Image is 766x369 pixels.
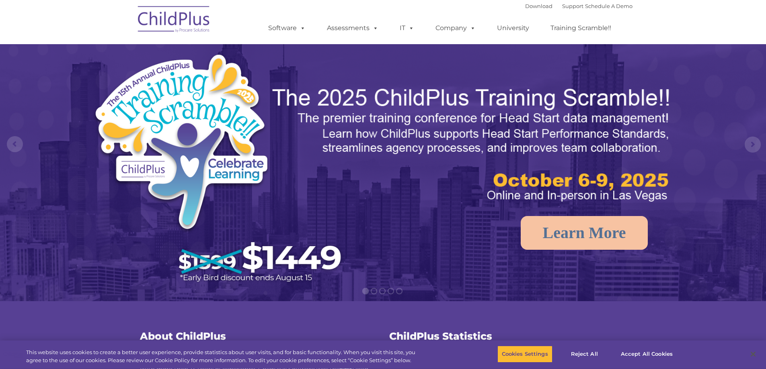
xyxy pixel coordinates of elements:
[559,346,610,363] button: Reject All
[497,346,552,363] button: Cookies Settings
[489,20,537,36] a: University
[525,3,633,9] font: |
[427,20,484,36] a: Company
[134,0,214,41] img: ChildPlus by Procare Solutions
[521,216,648,250] a: Learn More
[542,20,619,36] a: Training Scramble!!
[260,20,314,36] a: Software
[744,345,762,363] button: Close
[525,3,552,9] a: Download
[389,330,492,342] span: ChildPlus Statistics
[585,3,633,9] a: Schedule A Demo
[26,349,421,364] div: This website uses cookies to create a better user experience, provide statistics about user visit...
[562,3,583,9] a: Support
[616,346,677,363] button: Accept All Cookies
[319,20,386,36] a: Assessments
[392,20,422,36] a: IT
[140,330,226,342] span: About ChildPlus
